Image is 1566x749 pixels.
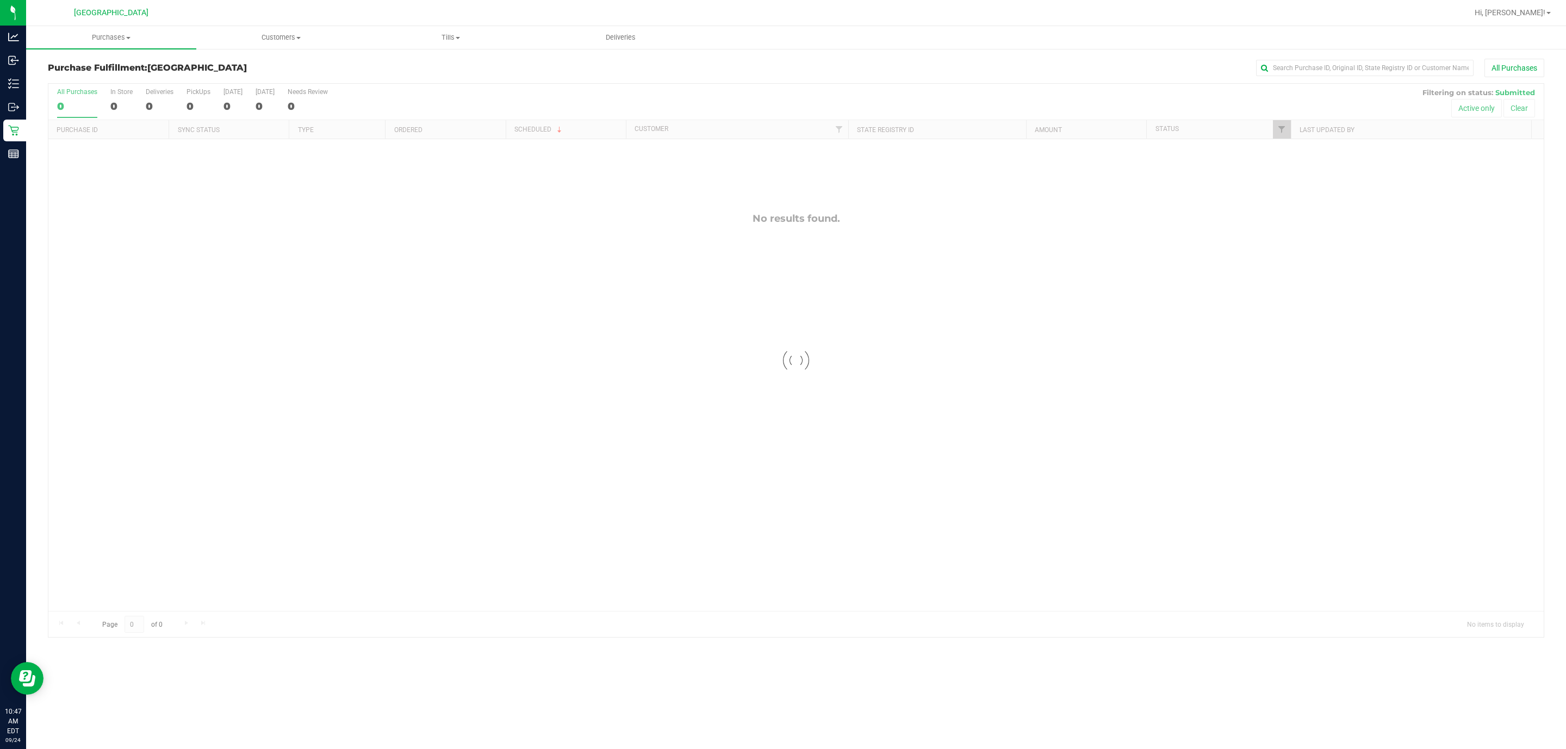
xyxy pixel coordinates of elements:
[74,8,148,17] span: [GEOGRAPHIC_DATA]
[48,63,546,73] h3: Purchase Fulfillment:
[1484,59,1544,77] button: All Purchases
[8,102,19,113] inline-svg: Outbound
[8,125,19,136] inline-svg: Retail
[1256,60,1474,76] input: Search Purchase ID, Original ID, State Registry ID or Customer Name...
[5,707,21,736] p: 10:47 AM EDT
[591,33,650,42] span: Deliveries
[366,33,536,42] span: Tills
[536,26,706,49] a: Deliveries
[26,26,196,49] a: Purchases
[196,26,366,49] a: Customers
[8,78,19,89] inline-svg: Inventory
[26,33,196,42] span: Purchases
[8,148,19,159] inline-svg: Reports
[11,662,43,695] iframe: Resource center
[197,33,366,42] span: Customers
[147,63,247,73] span: [GEOGRAPHIC_DATA]
[1475,8,1545,17] span: Hi, [PERSON_NAME]!
[366,26,536,49] a: Tills
[5,736,21,744] p: 09/24
[8,55,19,66] inline-svg: Inbound
[8,32,19,42] inline-svg: Analytics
